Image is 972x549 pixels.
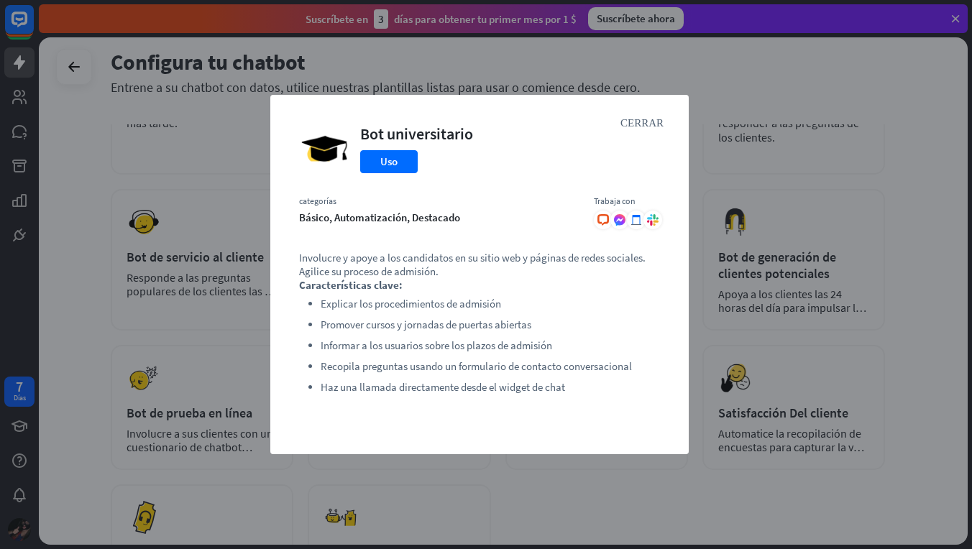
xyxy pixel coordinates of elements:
li: Haz una llamada directamente desde el widget de chat [321,379,660,396]
button: Uso [360,150,418,173]
i: CERRAR [620,116,664,127]
li: Informar a los usuarios sobre los plazos de admisión [321,337,660,354]
div: Básico, Automatización, Destacado [299,211,579,224]
div: categorías [299,195,579,207]
p: Involucre y apoye a los candidatos en su sitio web y páginas de redes sociales. Agilice su proces... [299,251,660,278]
li: Explicar los procedimientos de admisión [321,295,660,313]
strong: Características clave: [299,278,403,292]
button: Abrir el widget de chat de LiveChat [12,6,55,49]
li: Promover cursos y jornadas de puertas abiertas [321,316,660,333]
img: Bot universitario [299,124,349,174]
div: Bot universitario [360,124,473,144]
li: Recopila preguntas usando un formulario de contacto conversacional [321,358,660,375]
div: Trabaja con [594,195,660,207]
